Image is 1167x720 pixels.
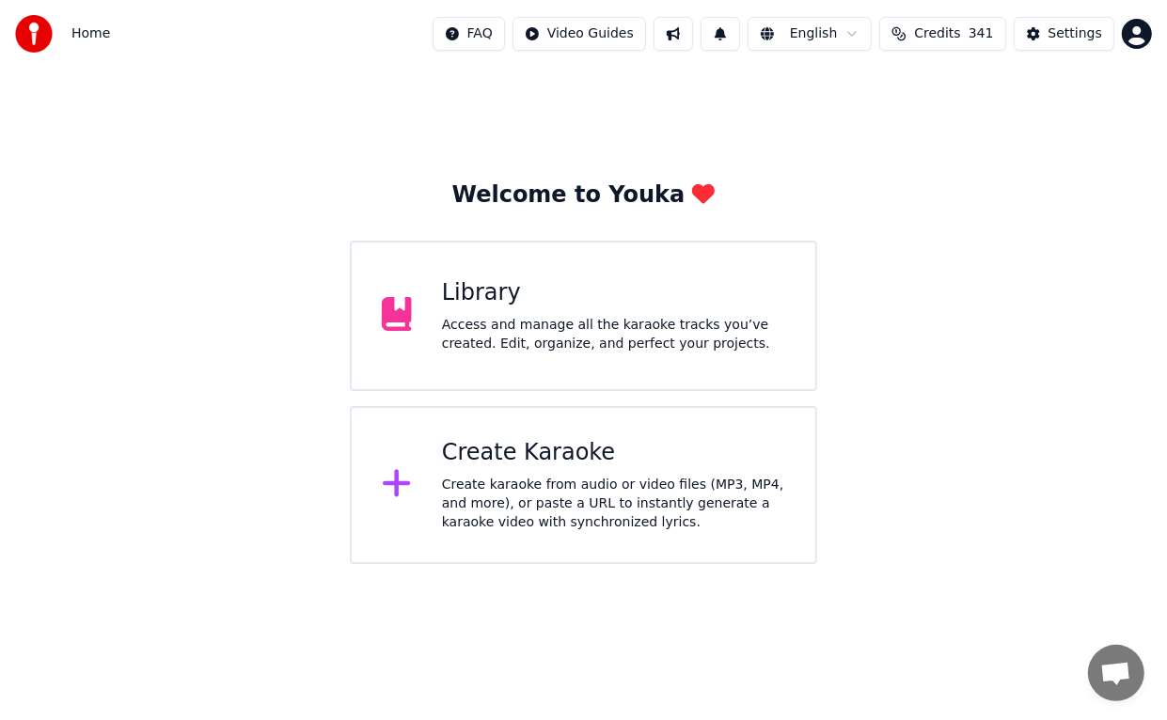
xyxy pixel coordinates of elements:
[15,15,53,53] img: youka
[879,17,1005,51] button: Credits341
[442,438,785,468] div: Create Karaoke
[433,17,505,51] button: FAQ
[513,17,646,51] button: Video Guides
[71,24,110,43] nav: breadcrumb
[452,180,716,211] div: Welcome to Youka
[969,24,994,43] span: 341
[71,24,110,43] span: Home
[1014,17,1114,51] button: Settings
[914,24,960,43] span: Credits
[442,476,785,532] div: Create karaoke from audio or video files (MP3, MP4, and more), or paste a URL to instantly genera...
[442,278,785,308] div: Library
[1088,645,1144,701] div: Open chat
[1049,24,1102,43] div: Settings
[442,316,785,353] div: Access and manage all the karaoke tracks you’ve created. Edit, organize, and perfect your projects.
